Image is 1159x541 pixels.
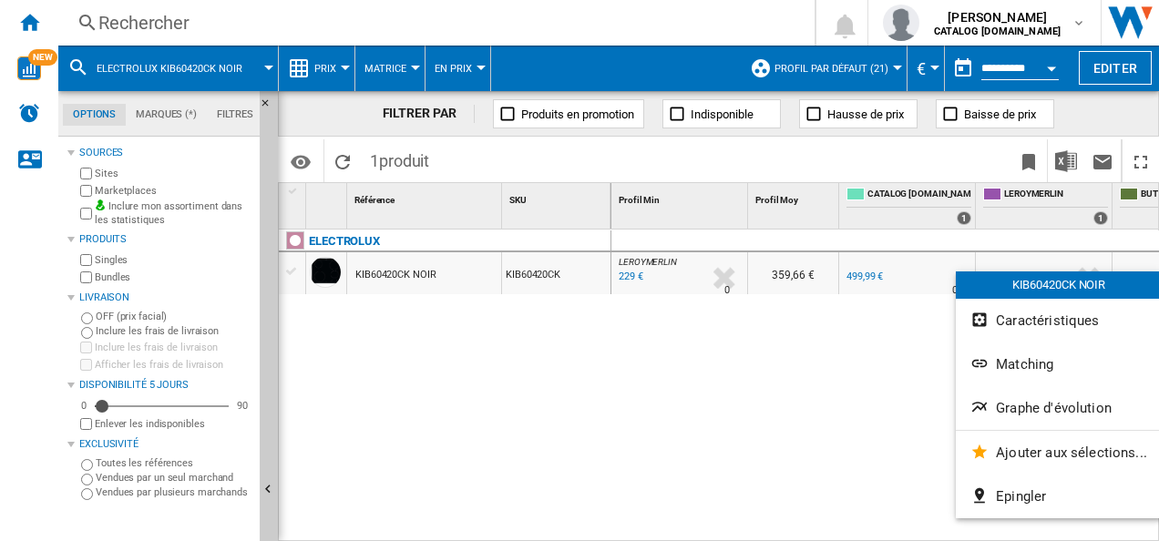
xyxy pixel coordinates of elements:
span: Epingler [996,488,1046,505]
span: Ajouter aux sélections... [996,444,1147,461]
span: Matching [996,356,1053,373]
span: Graphe d'évolution [996,400,1112,416]
span: Caractéristiques [996,312,1099,329]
